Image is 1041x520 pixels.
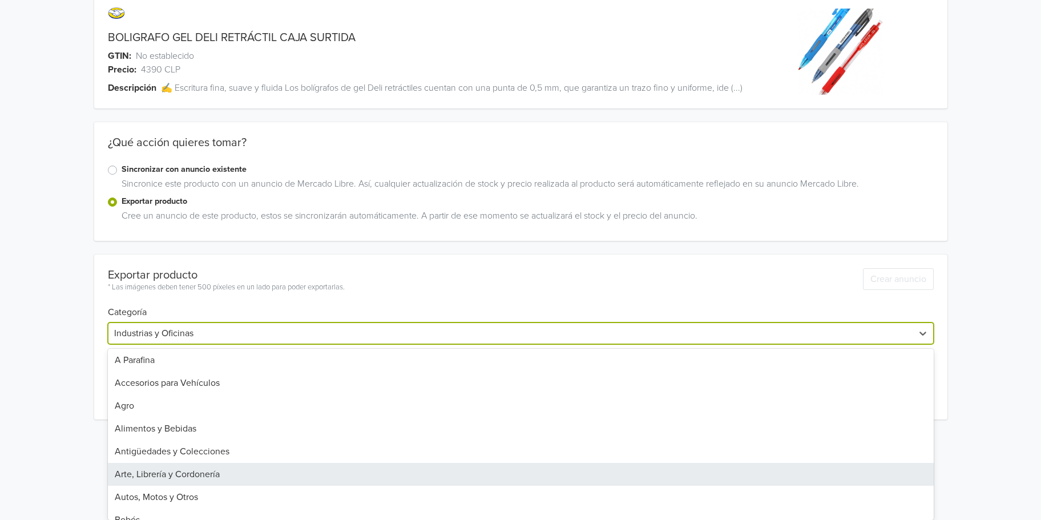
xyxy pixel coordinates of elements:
img: product_image [797,9,883,95]
span: Precio: [108,63,136,76]
div: Exportar producto [108,268,345,282]
div: Antigüedades y Colecciones [108,440,934,463]
label: Exportar producto [122,195,934,208]
span: 4390 CLP [141,63,180,76]
button: Crear anuncio [863,268,934,290]
div: Cree un anuncio de este producto, estos se sincronizarán automáticamente. A partir de ese momento... [117,209,934,227]
div: * Las imágenes deben tener 500 píxeles en un lado para poder exportarlas. [108,282,345,293]
div: Alimentos y Bebidas [108,417,934,440]
label: Sincronizar con anuncio existente [122,163,934,176]
div: Arte, Librería y Cordonería [108,463,934,486]
span: Descripción [108,81,156,95]
a: BOLIGRAFO GEL DELI RETRÁCTIL CAJA SURTIDA [108,31,356,45]
div: Accesorios para Vehículos [108,372,934,394]
h6: Categoría [108,293,934,318]
div: ¿Qué acción quieres tomar? [94,136,947,163]
div: A Parafina [108,349,934,372]
div: Agro [108,394,934,417]
div: Autos, Motos y Otros [108,486,934,509]
div: Sincronice este producto con un anuncio de Mercado Libre. Así, cualquier actualización de stock y... [117,177,934,195]
span: No establecido [136,49,194,63]
span: ✍️ Escritura fina, suave y fluida Los bolígrafos de gel Deli retráctiles cuentan con una punta de... [161,81,743,95]
span: GTIN: [108,49,131,63]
